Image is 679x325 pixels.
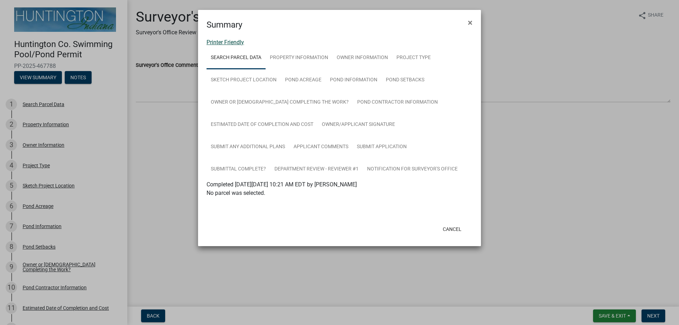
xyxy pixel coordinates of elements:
[353,91,442,114] a: Pond Contractor Information
[353,136,411,158] a: Submit Application
[332,47,392,69] a: Owner Information
[382,69,429,92] a: Pond Setbacks
[289,136,353,158] a: Applicant Comments
[326,69,382,92] a: Pond Information
[207,189,472,197] p: No parcel was selected.
[437,223,467,236] button: Cancel
[207,181,357,188] span: Completed [DATE][DATE] 10:21 AM EDT by [PERSON_NAME]
[207,39,244,46] a: Printer Friendly
[363,158,462,181] a: Notification for Surveyor's Office
[207,91,353,114] a: Owner or [DEMOGRAPHIC_DATA] Completing the Work?
[281,69,326,92] a: Pond Acreage
[207,47,266,69] a: Search Parcel Data
[392,47,435,69] a: Project Type
[266,47,332,69] a: Property Information
[207,114,318,136] a: Estimated Date of Completion and Cost
[207,69,281,92] a: Sketch Project Location
[462,13,478,33] button: Close
[207,158,270,181] a: Submittal Complete?
[270,158,363,181] a: Department Review - Reviewer #1
[468,18,472,28] span: ×
[207,136,289,158] a: Submit Any Additional Plans
[318,114,399,136] a: Owner/Applicant Signature
[207,18,242,31] h4: Summary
